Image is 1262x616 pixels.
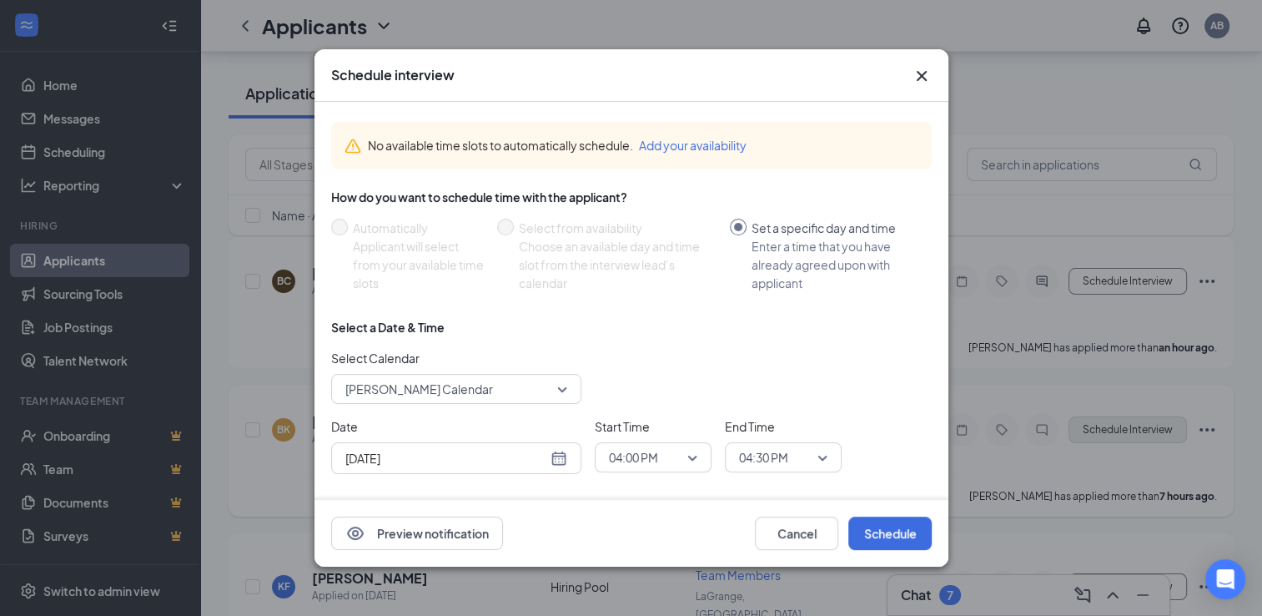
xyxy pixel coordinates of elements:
svg: Warning [344,138,361,154]
span: 04:30 PM [739,445,788,470]
div: Select from availability [519,219,716,237]
button: Close [912,66,932,86]
span: Start Time [595,417,711,436]
div: Open Intercom Messenger [1205,559,1245,599]
span: Date [331,417,581,436]
div: Applicant will select from your available time slots [353,237,484,292]
button: Cancel [755,517,838,550]
div: Select a Date & Time [331,319,445,336]
svg: Cross [912,66,932,86]
button: EyePreview notification [331,517,503,550]
div: Automatically [353,219,484,237]
svg: Eye [345,523,365,543]
button: Add your availability [639,136,747,154]
span: End Time [725,417,842,436]
div: No available time slots to automatically schedule. [368,136,918,154]
input: Aug 26, 2025 [345,449,547,467]
div: Enter a time that you have already agreed upon with applicant [752,237,918,292]
span: Select Calendar [331,349,581,367]
button: Schedule [848,517,932,550]
div: Choose an available day and time slot from the interview lead’s calendar [519,237,716,292]
span: [PERSON_NAME] Calendar [345,376,493,401]
div: How do you want to schedule time with the applicant? [331,189,932,205]
div: Set a specific day and time [752,219,918,237]
span: 04:00 PM [609,445,658,470]
h3: Schedule interview [331,66,455,84]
